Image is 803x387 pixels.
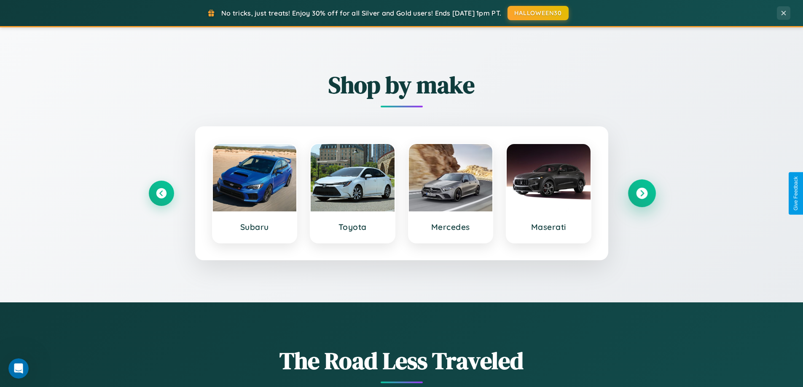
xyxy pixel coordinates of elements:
[221,222,288,232] h3: Subaru
[417,222,484,232] h3: Mercedes
[221,9,501,17] span: No tricks, just treats! Enjoy 30% off for all Silver and Gold users! Ends [DATE] 1pm PT.
[149,69,655,101] h2: Shop by make
[793,176,799,211] div: Give Feedback
[8,358,29,379] iframe: Intercom live chat
[515,222,582,232] h3: Maserati
[319,222,386,232] h3: Toyota
[508,6,569,20] button: HALLOWEEN30
[149,344,655,377] h1: The Road Less Traveled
